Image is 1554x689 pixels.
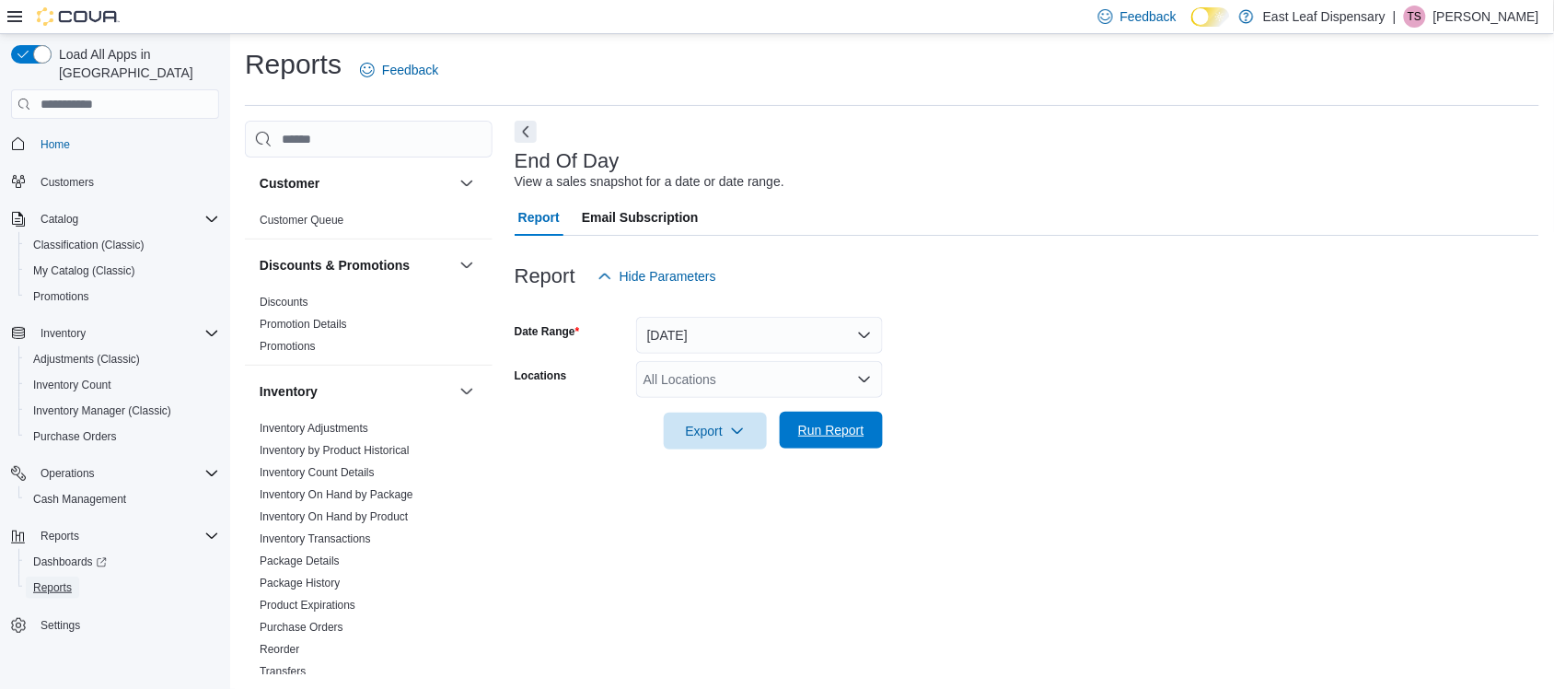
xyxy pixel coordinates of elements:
[260,621,343,634] a: Purchase Orders
[260,509,408,524] span: Inventory On Hand by Product
[456,254,478,276] button: Discounts & Promotions
[41,618,80,633] span: Settings
[26,426,124,448] a: Purchase Orders
[41,137,70,152] span: Home
[260,340,316,353] a: Promotions
[1408,6,1421,28] span: TS
[260,256,452,274] button: Discounts & Promotions
[37,7,120,26] img: Cova
[4,130,226,157] button: Home
[4,169,226,195] button: Customers
[260,382,318,401] h3: Inventory
[33,322,93,344] button: Inventory
[33,462,219,485] span: Operations
[515,368,567,383] label: Locations
[260,510,408,523] a: Inventory On Hand by Product
[1120,7,1177,26] span: Feedback
[33,555,107,569] span: Dashboards
[26,374,119,396] a: Inventory Count
[780,412,883,449] button: Run Report
[4,206,226,232] button: Catalog
[1404,6,1426,28] div: Taylor Smith
[26,234,219,256] span: Classification (Classic)
[33,614,87,636] a: Settings
[26,260,219,282] span: My Catalog (Classic)
[675,413,756,450] span: Export
[33,208,219,230] span: Catalog
[33,289,89,304] span: Promotions
[26,260,143,282] a: My Catalog (Classic)
[515,150,620,172] h3: End Of Day
[26,234,152,256] a: Classification (Classic)
[260,256,410,274] h3: Discounts & Promotions
[1393,6,1397,28] p: |
[515,121,537,143] button: Next
[245,46,342,83] h1: Reports
[260,488,413,501] a: Inventory On Hand by Package
[260,421,368,436] span: Inventory Adjustments
[33,525,87,547] button: Reports
[260,665,306,678] a: Transfers
[515,324,580,339] label: Date Range
[260,443,410,458] span: Inventory by Product Historical
[41,326,86,341] span: Inventory
[1263,6,1386,28] p: East Leaf Dispensary
[260,642,299,657] span: Reorder
[33,134,77,156] a: Home
[260,599,355,612] a: Product Expirations
[260,214,343,227] a: Customer Queue
[26,551,114,573] a: Dashboards
[18,424,226,450] button: Purchase Orders
[26,286,219,308] span: Promotions
[33,263,135,278] span: My Catalog (Classic)
[4,321,226,346] button: Inventory
[456,380,478,403] button: Inventory
[260,295,308,309] span: Discounts
[456,172,478,194] button: Customer
[33,613,219,636] span: Settings
[260,555,340,567] a: Package Details
[4,612,226,638] button: Settings
[33,580,72,595] span: Reports
[260,382,452,401] button: Inventory
[1433,6,1539,28] p: [PERSON_NAME]
[260,598,355,613] span: Product Expirations
[26,426,219,448] span: Purchase Orders
[260,531,371,546] span: Inventory Transactions
[515,265,575,287] h3: Report
[26,551,219,573] span: Dashboards
[18,258,226,284] button: My Catalog (Classic)
[260,318,347,331] a: Promotion Details
[18,346,226,372] button: Adjustments (Classic)
[382,61,438,79] span: Feedback
[260,422,368,435] a: Inventory Adjustments
[582,199,699,236] span: Email Subscription
[1191,27,1192,28] span: Dark Mode
[260,317,347,332] span: Promotion Details
[41,466,95,481] span: Operations
[26,577,79,599] a: Reports
[41,175,94,190] span: Customers
[18,398,226,424] button: Inventory Manager (Classic)
[26,400,219,422] span: Inventory Manager (Classic)
[18,486,226,512] button: Cash Management
[260,532,371,545] a: Inventory Transactions
[260,339,316,354] span: Promotions
[260,213,343,228] span: Customer Queue
[26,286,97,308] a: Promotions
[41,212,78,227] span: Catalog
[52,45,219,82] span: Load All Apps in [GEOGRAPHIC_DATA]
[18,284,226,309] button: Promotions
[33,429,117,444] span: Purchase Orders
[18,372,226,398] button: Inventory Count
[245,291,493,365] div: Discounts & Promotions
[18,232,226,258] button: Classification (Classic)
[4,523,226,549] button: Reports
[353,52,446,88] a: Feedback
[33,208,86,230] button: Catalog
[33,352,140,367] span: Adjustments (Classic)
[33,132,219,155] span: Home
[26,400,179,422] a: Inventory Manager (Classic)
[33,378,111,392] span: Inventory Count
[33,322,219,344] span: Inventory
